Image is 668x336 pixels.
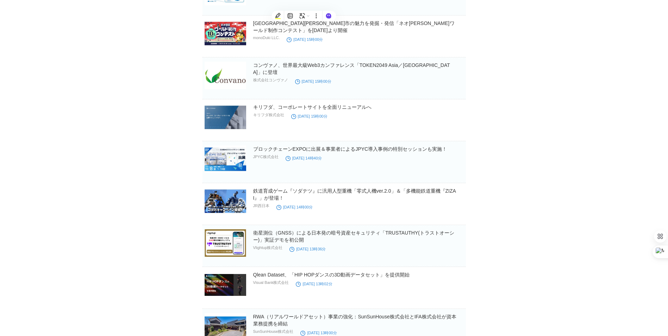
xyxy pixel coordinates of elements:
time: [DATE] 13時00分 [300,331,337,335]
time: [DATE] 13時02分 [296,282,332,286]
a: コンヴァノ、世界最大級Web3カンファレンス「TOKEN2049 Asia／[GEOGRAPHIC_DATA]」に登壇 [253,62,450,75]
p: JR西日本 [253,203,269,209]
time: [DATE] 14時00分 [276,205,313,209]
img: 6824-115-45a5475824a3213dbb232ef6a6681508-978x366.jpg [205,62,246,89]
p: JPYC株式会社 [253,154,279,160]
p: Visual Bank株式会社 [253,280,289,285]
img: 108024-81-07a9ea9d9a1c1f055da1667d12037e60-1200x630.jpg [205,271,246,299]
time: [DATE] 15時00分 [295,79,331,83]
img: 54018-280-885e331c98b4ce3f500a3d49eb89f516-1200x675.png [205,145,246,173]
time: [DATE] 14時40分 [286,156,322,160]
a: ブロックチェーンEXPOに出展＆事業者によるJPYC導入事例の特別セッションも実施！ [253,146,447,152]
p: キリフダ株式会社 [253,112,284,118]
p: SunSunHouse株式会社 [253,329,294,334]
a: RWA（リアルワールドアセット）事業の強化：SunSunHouse株式会社とIFA株式会社が資本業務提携を締結 [253,314,456,326]
img: 137795-21-3ed54268d1e4ad29820b62449138c6ef-3840x2160.jpg [205,20,246,47]
a: Qlean Dataset、「HIP HOPダンスの3D動画データセット」を提供開始 [253,272,410,278]
a: 鉄道育成ゲーム『ソダテツ』に汎用人型重機「零式人機ver.2.0」＆「多機能鉄道重機『ZIZAI』」が登場！ [253,188,456,201]
a: 衛星測位（GNSS）による日本発の暗号資産セキュリティ「TRUSTAUTHY(トラストオーシー)」実証デモを初公開 [253,230,454,243]
a: キリフダ、コーポレートサイトを全面リニューアルへ [253,104,372,110]
img: 100604-66-3b8517582e57c7756dad1af10697379f-1920x1080.png [205,104,246,131]
img: 143485-12-1217166583500afe13dc9ba23a5a930d-1920x1280.png [205,229,246,257]
time: [DATE] 15時00分 [291,114,327,118]
a: [GEOGRAPHIC_DATA][PERSON_NAME]市の魅力を発掘・発信「ネオ[PERSON_NAME]ワールド制作コンテスト」を[DATE]より開催 [253,20,455,33]
p: 株式会社コンヴァノ [253,77,288,83]
time: [DATE] 13時36分 [289,247,326,251]
time: [DATE] 15時00分 [287,37,323,42]
p: Vlightup株式会社 [253,245,283,250]
img: 95753-1676-6319b19664f024a6570c0761976b0d58-1920x1080.png [205,187,246,215]
p: monoDuki LLC. [253,36,280,40]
